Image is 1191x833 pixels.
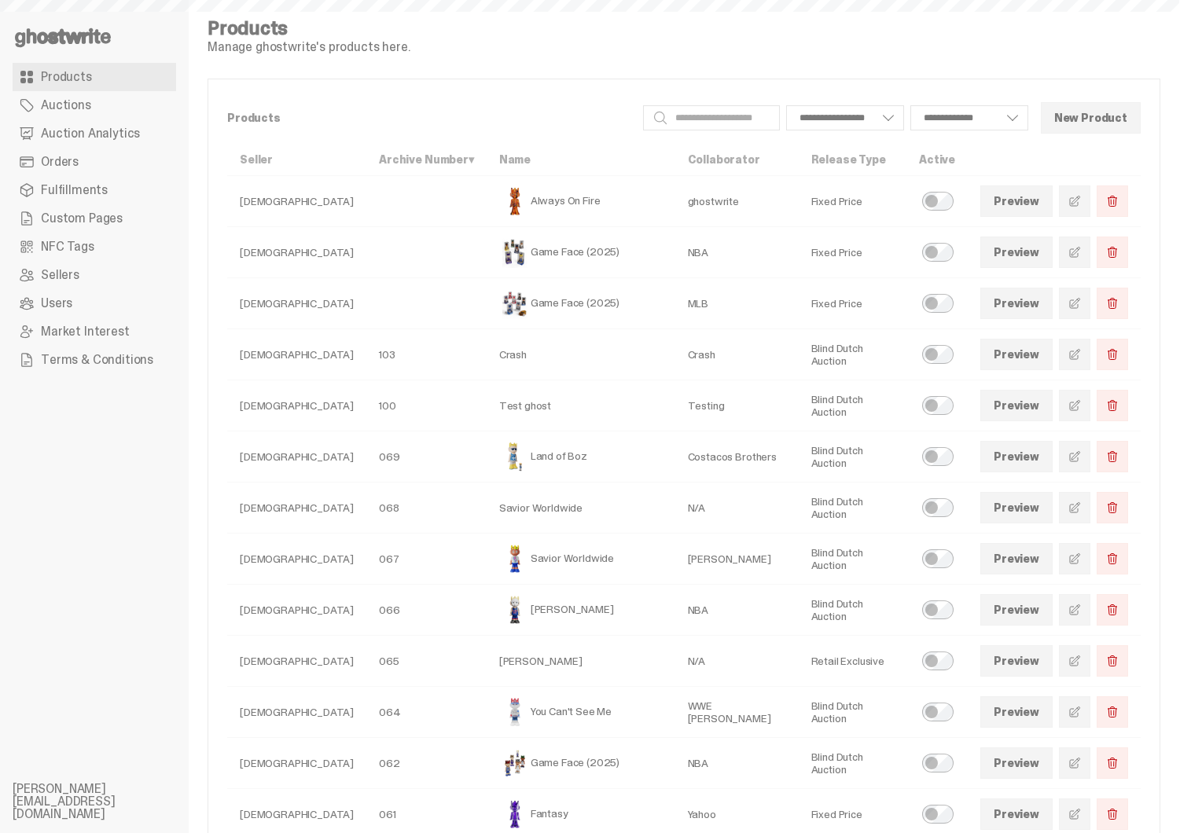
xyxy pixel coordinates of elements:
[799,144,907,176] th: Release Type
[208,41,410,53] p: Manage ghostwrite's products here.
[980,339,1053,370] a: Preview
[208,19,410,38] h4: Products
[13,119,176,148] a: Auction Analytics
[227,329,366,380] td: [DEMOGRAPHIC_DATA]
[41,71,92,83] span: Products
[799,534,907,585] td: Blind Dutch Auction
[1097,339,1128,370] button: Delete Product
[41,184,108,196] span: Fulfillments
[980,288,1053,319] a: Preview
[487,585,675,636] td: [PERSON_NAME]
[227,687,366,738] td: [DEMOGRAPHIC_DATA]
[499,798,531,830] img: Fantasy
[366,380,487,431] td: 100
[799,278,907,329] td: Fixed Price
[487,636,675,687] td: [PERSON_NAME]
[980,237,1053,268] a: Preview
[499,237,531,268] img: Game Face (2025)
[499,747,531,779] img: Game Face (2025)
[980,747,1053,779] a: Preview
[227,585,366,636] td: [DEMOGRAPHIC_DATA]
[1097,441,1128,472] button: Delete Product
[675,534,799,585] td: [PERSON_NAME]
[13,176,176,204] a: Fulfillments
[1097,798,1128,830] button: Delete Product
[499,185,531,217] img: Always On Fire
[675,380,799,431] td: Testing
[980,492,1053,523] a: Preview
[41,240,94,253] span: NFC Tags
[366,329,487,380] td: 103
[799,636,907,687] td: Retail Exclusive
[487,534,675,585] td: Savior Worldwide
[675,278,799,329] td: MLB
[675,144,799,176] th: Collaborator
[499,441,531,472] img: Land of Boz
[499,543,531,574] img: Savior Worldwide
[675,431,799,483] td: Costacos Brothers
[487,687,675,738] td: You Can't See Me
[919,152,955,167] a: Active
[799,431,907,483] td: Blind Dutch Auction
[13,148,176,176] a: Orders
[227,278,366,329] td: [DEMOGRAPHIC_DATA]
[13,91,176,119] a: Auctions
[799,483,907,534] td: Blind Dutch Auction
[41,269,79,281] span: Sellers
[1097,185,1128,217] button: Delete Product
[487,176,675,227] td: Always On Fire
[366,534,487,585] td: 067
[366,431,487,483] td: 069
[980,798,1053,830] a: Preview
[41,297,72,310] span: Users
[227,176,366,227] td: [DEMOGRAPHIC_DATA]
[1097,696,1128,728] button: Delete Product
[675,585,799,636] td: NBA
[1097,645,1128,677] button: Delete Product
[41,99,91,112] span: Auctions
[980,594,1053,626] a: Preview
[799,687,907,738] td: Blind Dutch Auction
[487,431,675,483] td: Land of Boz
[469,152,474,167] span: ▾
[980,696,1053,728] a: Preview
[41,156,79,168] span: Orders
[799,585,907,636] td: Blind Dutch Auction
[41,354,153,366] span: Terms & Conditions
[675,483,799,534] td: N/A
[366,687,487,738] td: 064
[487,738,675,789] td: Game Face (2025)
[366,483,487,534] td: 068
[980,441,1053,472] a: Preview
[499,288,531,319] img: Game Face (2025)
[41,325,130,338] span: Market Interest
[675,636,799,687] td: N/A
[227,380,366,431] td: [DEMOGRAPHIC_DATA]
[980,543,1053,574] a: Preview
[487,227,675,278] td: Game Face (2025)
[799,176,907,227] td: Fixed Price
[227,534,366,585] td: [DEMOGRAPHIC_DATA]
[980,645,1053,677] a: Preview
[675,176,799,227] td: ghostwrite
[675,687,799,738] td: WWE [PERSON_NAME]
[227,112,630,123] p: Products
[227,227,366,278] td: [DEMOGRAPHIC_DATA]
[366,636,487,687] td: 065
[1097,390,1128,421] button: Delete Product
[487,329,675,380] td: Crash
[227,738,366,789] td: [DEMOGRAPHIC_DATA]
[13,261,176,289] a: Sellers
[366,738,487,789] td: 062
[1097,288,1128,319] button: Delete Product
[487,380,675,431] td: Test ghost
[1097,543,1128,574] button: Delete Product
[980,185,1053,217] a: Preview
[13,233,176,261] a: NFC Tags
[799,738,907,789] td: Blind Dutch Auction
[980,390,1053,421] a: Preview
[487,278,675,329] td: Game Face (2025)
[13,783,201,820] li: [PERSON_NAME][EMAIL_ADDRESS][DOMAIN_NAME]
[487,144,675,176] th: Name
[13,289,176,317] a: Users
